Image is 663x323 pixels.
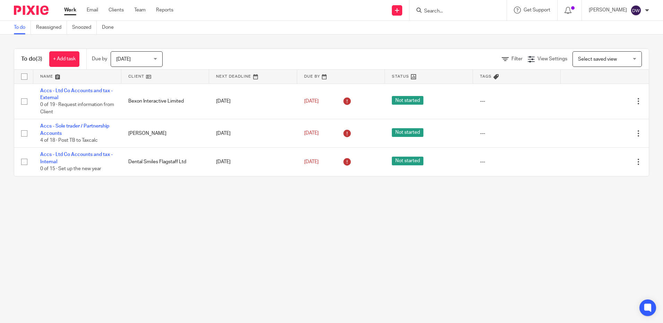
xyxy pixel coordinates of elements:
[134,7,146,14] a: Team
[40,152,113,164] a: Accs - Ltd Co Accounts and tax - Internal
[121,148,209,176] td: Dental Smiles Flagstaff Ltd
[49,51,79,67] a: + Add task
[537,56,567,61] span: View Settings
[40,166,101,171] span: 0 of 15 · Set up the new year
[630,5,642,16] img: svg%3E
[304,159,319,164] span: [DATE]
[36,56,42,62] span: (3)
[14,21,31,34] a: To do
[209,84,297,119] td: [DATE]
[589,7,627,14] p: [PERSON_NAME]
[392,128,423,137] span: Not started
[116,57,131,62] span: [DATE]
[156,7,173,14] a: Reports
[109,7,124,14] a: Clients
[209,119,297,148] td: [DATE]
[480,98,554,105] div: ---
[40,88,113,100] a: Accs - Ltd Co Accounts and tax - External
[14,6,49,15] img: Pixie
[480,75,492,78] span: Tags
[36,21,67,34] a: Reassigned
[102,21,119,34] a: Done
[392,96,423,105] span: Not started
[121,84,209,119] td: Bexon Interactive Limited
[87,7,98,14] a: Email
[511,56,523,61] span: Filter
[524,8,550,12] span: Get Support
[304,131,319,136] span: [DATE]
[64,7,76,14] a: Work
[72,21,97,34] a: Snoozed
[92,55,107,62] p: Due by
[480,130,554,137] div: ---
[423,8,486,15] input: Search
[40,124,109,136] a: Accs - Sole trader / Partnership Accounts
[304,99,319,104] span: [DATE]
[121,119,209,148] td: [PERSON_NAME]
[480,158,554,165] div: ---
[578,57,617,62] span: Select saved view
[392,157,423,165] span: Not started
[40,138,98,143] span: 4 of 18 · Post TB to Taxcalc
[40,102,114,114] span: 0 of 19 · Request information from Client
[21,55,42,63] h1: To do
[209,148,297,176] td: [DATE]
